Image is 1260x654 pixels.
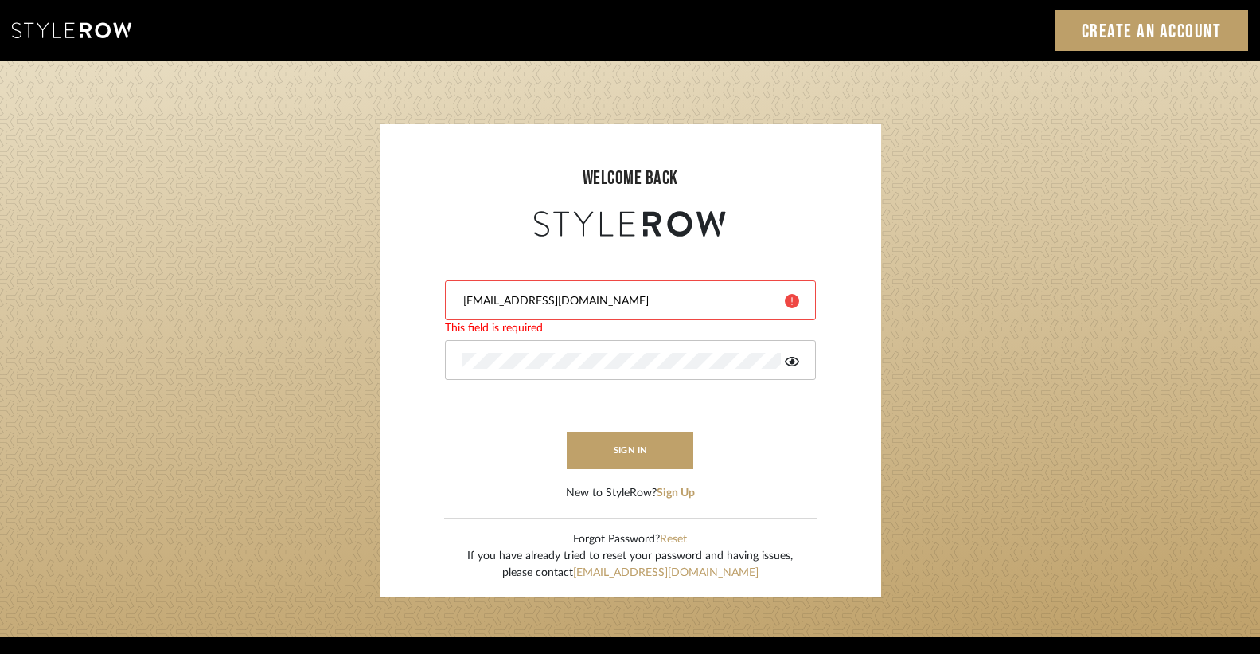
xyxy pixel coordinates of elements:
[657,485,695,502] button: Sign Up
[467,548,793,582] div: If you have already tried to reset your password and having issues, please contact
[660,531,687,548] button: Reset
[396,164,865,193] div: welcome back
[462,293,773,309] input: Email Address
[445,320,816,337] div: This field is required
[1055,10,1249,51] a: Create an Account
[566,485,695,502] div: New to StyleRow?
[573,567,759,578] a: [EMAIL_ADDRESS][DOMAIN_NAME]
[567,432,694,469] button: sign in
[467,531,793,548] div: Forgot Password?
